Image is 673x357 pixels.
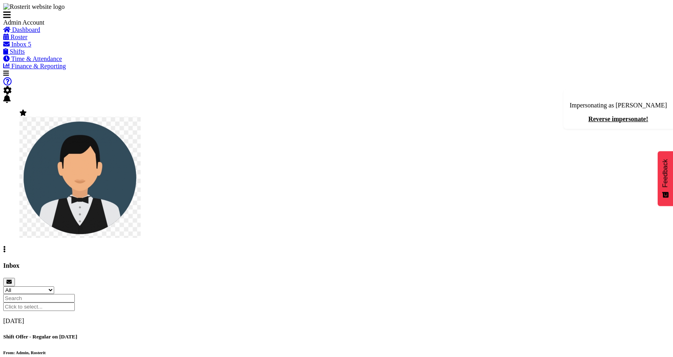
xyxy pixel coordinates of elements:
span: Finance & Reporting [11,63,66,69]
img: wu-kevin5aaed71ed01d5805973613cd15694a89.png [19,117,141,238]
a: Dashboard [3,26,40,33]
p: [DATE] [3,317,670,325]
input: Click to select... [3,302,75,311]
input: Search [3,294,75,302]
h4: Inbox [3,262,670,269]
span: Feedback [662,159,669,187]
a: Inbox 5 [3,41,31,48]
img: Rosterit website logo [3,3,65,10]
span: Inbox [11,41,26,48]
h6: From: Admin, Rosterit [3,350,670,355]
span: Shifts [10,48,25,55]
span: Time & Attendance [11,55,62,62]
h5: Shift Offer - Regular on [DATE] [3,334,670,340]
a: Finance & Reporting [3,63,66,69]
p: Impersonating as [PERSON_NAME] [570,102,667,109]
span: Roster [11,34,27,40]
button: Feedback - Show survey [658,151,673,206]
span: 5 [28,41,31,48]
a: Reverse impersonate! [589,115,648,122]
a: Shifts [3,48,25,55]
a: Roster [3,34,27,40]
span: Dashboard [12,26,40,33]
div: Admin Account [3,19,124,26]
a: Time & Attendance [3,55,62,62]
